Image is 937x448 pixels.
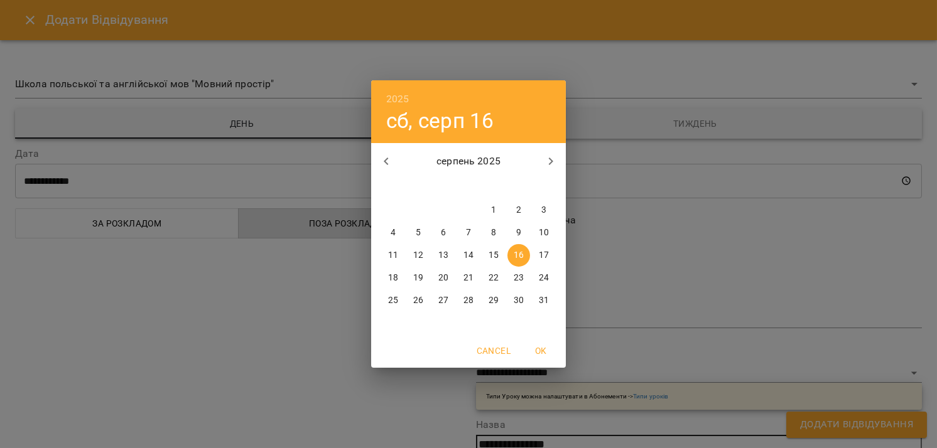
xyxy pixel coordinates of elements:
p: 28 [463,294,474,307]
button: 12 [407,244,430,267]
p: 8 [491,227,496,239]
p: 27 [438,294,448,307]
span: нд [533,180,555,193]
button: 5 [407,221,430,244]
button: 7 [457,221,480,244]
span: вт [407,180,430,193]
button: 22 [482,267,505,289]
p: 23 [514,272,524,284]
button: 8 [482,221,505,244]
button: 15 [482,244,505,267]
p: 4 [391,227,396,239]
button: 3 [533,199,555,221]
p: 30 [514,294,524,307]
button: Cancel [472,339,516,362]
button: 20 [432,267,455,289]
p: 20 [438,272,448,284]
p: 3 [541,204,546,216]
p: 6 [441,227,446,239]
button: 2 [507,199,530,221]
p: 11 [388,249,398,262]
p: 2 [516,204,521,216]
button: 14 [457,244,480,267]
button: 24 [533,267,555,289]
button: 26 [407,289,430,312]
p: 22 [489,272,499,284]
p: 12 [413,249,423,262]
p: 19 [413,272,423,284]
p: 16 [514,249,524,262]
button: 4 [382,221,404,244]
p: 17 [539,249,549,262]
p: 1 [491,204,496,216]
span: сб [507,180,530,193]
p: 21 [463,272,474,284]
button: 21 [457,267,480,289]
p: 13 [438,249,448,262]
button: 13 [432,244,455,267]
p: 15 [489,249,499,262]
button: 2025 [386,90,409,108]
p: 26 [413,294,423,307]
button: 28 [457,289,480,312]
button: 25 [382,289,404,312]
span: ср [432,180,455,193]
p: 10 [539,227,549,239]
button: 27 [432,289,455,312]
button: 1 [482,199,505,221]
span: пт [482,180,505,193]
button: 10 [533,221,555,244]
p: 25 [388,294,398,307]
button: 6 [432,221,455,244]
span: Cancel [477,343,511,358]
button: 23 [507,267,530,289]
button: 9 [507,221,530,244]
p: 18 [388,272,398,284]
p: серпень 2025 [401,154,536,169]
p: 14 [463,249,474,262]
button: 16 [507,244,530,267]
p: 29 [489,294,499,307]
p: 31 [539,294,549,307]
button: 11 [382,244,404,267]
button: 18 [382,267,404,289]
span: пн [382,180,404,193]
button: OK [521,339,561,362]
button: 17 [533,244,555,267]
button: 19 [407,267,430,289]
button: 30 [507,289,530,312]
button: 29 [482,289,505,312]
button: 31 [533,289,555,312]
p: 5 [416,227,421,239]
p: 9 [516,227,521,239]
p: 7 [466,227,471,239]
span: OK [526,343,556,358]
button: сб, серп 16 [386,108,494,134]
p: 24 [539,272,549,284]
span: чт [457,180,480,193]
